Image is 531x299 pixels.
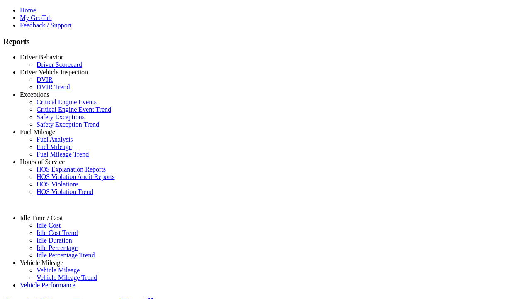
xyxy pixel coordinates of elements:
[3,37,528,46] h3: Reports
[37,188,93,195] a: HOS Violation Trend
[37,121,99,128] a: Safety Exception Trend
[37,61,82,68] a: Driver Scorecard
[37,98,97,105] a: Critical Engine Events
[20,14,52,21] a: My GeoTab
[37,237,72,244] a: Idle Duration
[20,54,63,61] a: Driver Behavior
[37,143,72,150] a: Fuel Mileage
[20,282,76,289] a: Vehicle Performance
[37,244,78,251] a: Idle Percentage
[37,83,70,91] a: DVIR Trend
[20,69,88,76] a: Driver Vehicle Inspection
[20,128,55,135] a: Fuel Mileage
[20,91,49,98] a: Exceptions
[20,158,65,165] a: Hours of Service
[37,252,95,259] a: Idle Percentage Trend
[37,267,80,274] a: Vehicle Mileage
[20,22,71,29] a: Feedback / Support
[37,229,78,236] a: Idle Cost Trend
[37,76,53,83] a: DVIR
[37,106,111,113] a: Critical Engine Event Trend
[37,136,73,143] a: Fuel Analysis
[20,259,63,266] a: Vehicle Mileage
[37,113,85,120] a: Safety Exceptions
[20,7,36,14] a: Home
[37,173,115,180] a: HOS Violation Audit Reports
[37,166,106,173] a: HOS Explanation Reports
[37,151,89,158] a: Fuel Mileage Trend
[37,181,78,188] a: HOS Violations
[37,222,61,229] a: Idle Cost
[20,214,63,221] a: Idle Time / Cost
[37,274,97,281] a: Vehicle Mileage Trend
